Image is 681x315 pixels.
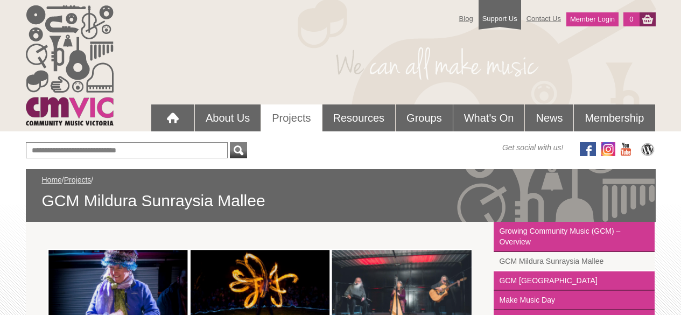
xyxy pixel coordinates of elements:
[566,12,619,26] a: Member Login
[640,142,656,156] img: CMVic Blog
[396,104,453,131] a: Groups
[494,222,655,252] a: Growing Community Music (GCM) – Overview
[623,12,639,26] a: 0
[494,271,655,291] a: GCM [GEOGRAPHIC_DATA]
[601,142,615,156] img: icon-instagram.png
[494,291,655,310] a: Make Music Day
[26,5,114,125] img: cmvic_logo.png
[525,104,573,131] a: News
[502,142,564,153] span: Get social with us!
[322,104,396,131] a: Resources
[494,252,655,271] a: GCM Mildura Sunraysia Mallee
[261,104,321,131] a: Projects
[64,176,92,184] a: Projects
[42,176,62,184] a: Home
[521,9,566,28] a: Contact Us
[42,191,640,211] span: GCM Mildura Sunraysia Mallee
[454,9,479,28] a: Blog
[195,104,261,131] a: About Us
[453,104,525,131] a: What's On
[42,174,640,211] div: / /
[574,104,655,131] a: Membership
